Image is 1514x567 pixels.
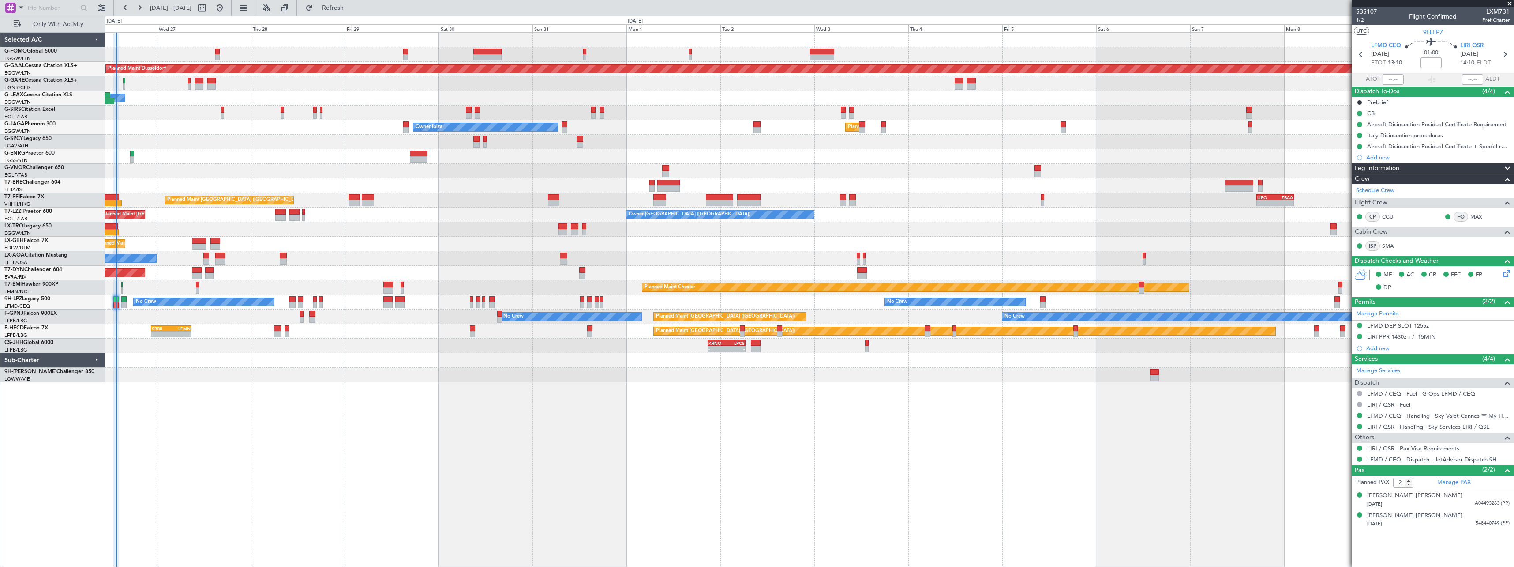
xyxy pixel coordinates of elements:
[4,311,23,316] span: F-GPNJ
[4,151,55,156] a: G-ENRGPraetor 600
[848,121,987,134] div: Planned Maint [GEOGRAPHIC_DATA] ([GEOGRAPHIC_DATA])
[814,24,908,32] div: Wed 3
[4,136,23,141] span: G-SPCY
[4,49,27,54] span: G-FOMO
[1460,59,1474,68] span: 14:10
[10,17,96,31] button: Only With Activity
[1275,200,1293,206] div: -
[4,311,57,316] a: F-GPNJFalcon 900EX
[1383,74,1404,85] input: --:--
[1371,50,1389,59] span: [DATE]
[27,1,78,15] input: Trip Number
[1004,310,1025,323] div: No Crew
[708,346,727,352] div: -
[1482,7,1510,16] span: LXM731
[1383,283,1391,292] span: DP
[1367,401,1410,408] a: LIRI / QSR - Fuel
[4,253,67,258] a: LX-AOACitation Mustang
[4,165,26,170] span: G-VNOR
[1367,423,1490,431] a: LIRI / QSR - Handling - Sky Services LIRI / QSE
[4,253,25,258] span: LX-AOA
[503,310,524,323] div: No Crew
[1284,24,1378,32] div: Mon 8
[4,282,22,287] span: T7-EMI
[1383,271,1392,280] span: MF
[1355,163,1399,174] span: Leg Information
[4,340,53,345] a: CS-JHHGlobal 6000
[1190,24,1284,32] div: Sun 7
[708,340,727,346] div: KRNO
[1482,465,1495,474] span: (2/2)
[4,157,28,164] a: EGSS/STN
[1355,227,1388,237] span: Cabin Crew
[1367,456,1497,463] a: LFMD / CEQ - Dispatch - JetAdvisor Dispatch 9H
[108,62,166,76] div: Planned Maint Dusseldorf
[1460,50,1478,59] span: [DATE]
[4,369,56,374] span: 9H-[PERSON_NAME]
[4,267,24,272] span: T7-DYN
[1355,378,1379,388] span: Dispatch
[727,340,745,346] div: LPCS
[4,63,25,68] span: G-GAAL
[63,24,157,32] div: Tue 26
[4,92,23,98] span: G-LEAX
[157,24,251,32] div: Wed 27
[1367,445,1459,452] a: LIRI / QSR - Pax Visa Requirements
[887,295,907,309] div: No Crew
[1365,241,1380,251] div: ISP
[1482,354,1495,363] span: (4/4)
[4,63,77,68] a: G-GAALCessna Citation XLS+
[4,70,31,76] a: EGGW/LTN
[4,49,57,54] a: G-FOMOGlobal 6000
[4,180,22,185] span: T7-BRE
[4,121,56,127] a: G-JAGAPhenom 300
[1367,322,1429,329] div: LFMD DEP SLOT 1255z
[4,201,30,208] a: VHHH/HKG
[645,281,695,294] div: Planned Maint Chester
[1367,132,1443,139] div: Italy Disinsection procedures
[1096,24,1190,32] div: Sat 6
[1366,75,1380,84] span: ATOT
[4,151,25,156] span: G-ENRG
[4,223,52,229] a: LX-TROLegacy 650
[656,310,795,323] div: Planned Maint [GEOGRAPHIC_DATA] ([GEOGRAPHIC_DATA])
[439,24,533,32] div: Sat 30
[4,55,31,62] a: EGGW/LTN
[1388,59,1402,68] span: 13:10
[4,223,23,229] span: LX-TRO
[1367,98,1388,106] div: Prebrief
[315,5,352,11] span: Refresh
[4,78,77,83] a: G-GARECessna Citation XLS+
[1476,520,1510,527] span: 548440749 (PP)
[4,325,48,331] a: F-HECDFalcon 7X
[1477,59,1491,68] span: ELDT
[1356,367,1400,375] a: Manage Services
[4,165,64,170] a: G-VNORChallenger 650
[1356,186,1394,195] a: Schedule Crew
[629,208,750,221] div: Owner [GEOGRAPHIC_DATA] ([GEOGRAPHIC_DATA])
[4,369,94,374] a: 9H-[PERSON_NAME]Challenger 850
[150,4,191,12] span: [DATE] - [DATE]
[1257,200,1275,206] div: -
[4,274,26,280] a: EVRA/RIX
[1409,12,1457,21] div: Flight Confirmed
[1355,198,1387,208] span: Flight Crew
[4,259,27,266] a: LELL/QSA
[171,326,191,331] div: LFMN
[1485,75,1500,84] span: ALDT
[1002,24,1096,32] div: Fri 5
[4,78,25,83] span: G-GARE
[4,186,24,193] a: LTBA/ISL
[1355,174,1370,184] span: Crew
[4,143,28,149] a: LGAV/ATH
[4,107,21,112] span: G-SIRS
[1437,478,1471,487] a: Manage PAX
[1367,501,1382,507] span: [DATE]
[4,230,31,237] a: EGGW/LTN
[1482,297,1495,306] span: (2/2)
[107,18,122,25] div: [DATE]
[4,99,31,106] a: EGGW/LTN
[167,193,315,207] div: Planned Maint [GEOGRAPHIC_DATA] ([GEOGRAPHIC_DATA] Intl)
[1354,27,1369,35] button: UTC
[4,340,23,345] span: CS-JHH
